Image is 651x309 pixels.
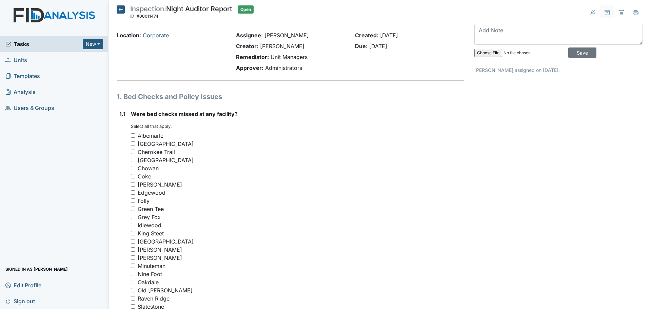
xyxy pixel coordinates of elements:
input: King Steet [131,231,135,235]
span: ID: [130,14,136,19]
strong: Remediator: [236,54,269,60]
div: Night Auditor Report [130,5,232,20]
div: Chowan [138,164,159,172]
input: Old [PERSON_NAME] [131,288,135,292]
input: Folly [131,198,135,203]
div: Cherokee Trail [138,148,175,156]
span: Templates [5,71,40,81]
span: Units [5,55,27,65]
div: Minuteman [138,262,165,270]
div: [GEOGRAPHIC_DATA] [138,156,194,164]
div: [PERSON_NAME] [138,254,182,262]
div: Edgewood [138,189,165,197]
input: Raven Ridge [131,296,135,301]
h1: 1. Bed Checks and Policy Issues [117,92,464,102]
div: King Steet [138,229,164,237]
div: [GEOGRAPHIC_DATA] [138,237,194,246]
input: Edgewood [131,190,135,195]
div: Grey Fox [138,213,161,221]
div: Albemarle [138,132,163,140]
input: Grey Fox [131,215,135,219]
div: Coke [138,172,151,180]
div: Green Tee [138,205,164,213]
input: [GEOGRAPHIC_DATA] [131,158,135,162]
label: 1.1 [119,110,125,118]
div: Folly [138,197,150,205]
strong: Assignee: [236,32,263,39]
span: [PERSON_NAME] [264,32,309,39]
small: Select all that apply: [131,124,172,129]
input: Nine Foot [131,272,135,276]
button: New [83,39,103,49]
span: #00011474 [137,14,158,19]
input: Coke [131,174,135,178]
span: Users & Groups [5,102,54,113]
span: Sign out [5,296,35,306]
div: Oakdale [138,278,159,286]
strong: Created: [355,32,378,39]
span: Open [238,5,254,14]
span: [PERSON_NAME] [260,43,304,50]
span: [DATE] [380,32,398,39]
a: Tasks [5,40,83,48]
span: Administrators [265,64,302,71]
a: Corporate [143,32,169,39]
input: [PERSON_NAME] [131,247,135,252]
div: [PERSON_NAME] [138,246,182,254]
span: [DATE] [369,43,387,50]
div: [GEOGRAPHIC_DATA] [138,140,194,148]
input: [GEOGRAPHIC_DATA] [131,141,135,146]
input: Oakdale [131,280,135,284]
input: Idlewood [131,223,135,227]
span: Inspection: [130,5,166,13]
input: Albemarle [131,133,135,138]
strong: Due: [355,43,368,50]
input: [PERSON_NAME] [131,255,135,260]
div: Raven Ridge [138,294,170,303]
strong: Location: [117,32,141,39]
div: [PERSON_NAME] [138,180,182,189]
input: Chowan [131,166,135,170]
div: Old [PERSON_NAME] [138,286,193,294]
input: [GEOGRAPHIC_DATA] [131,239,135,244]
input: Save [568,47,596,58]
strong: Approver: [236,64,263,71]
input: [PERSON_NAME] [131,182,135,187]
p: [PERSON_NAME] assigned on [DATE]. [474,66,643,74]
span: Edit Profile [5,280,41,290]
div: Nine Foot [138,270,162,278]
span: Were bed checks missed at any facility? [131,111,238,117]
input: Slatestone [131,304,135,309]
span: Unit Managers [271,54,308,60]
span: Analysis [5,86,36,97]
input: Green Tee [131,207,135,211]
span: Signed in as [PERSON_NAME] [5,264,68,274]
div: Idlewood [138,221,161,229]
input: Cherokee Trail [131,150,135,154]
strong: Creator: [236,43,258,50]
input: Minuteman [131,264,135,268]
